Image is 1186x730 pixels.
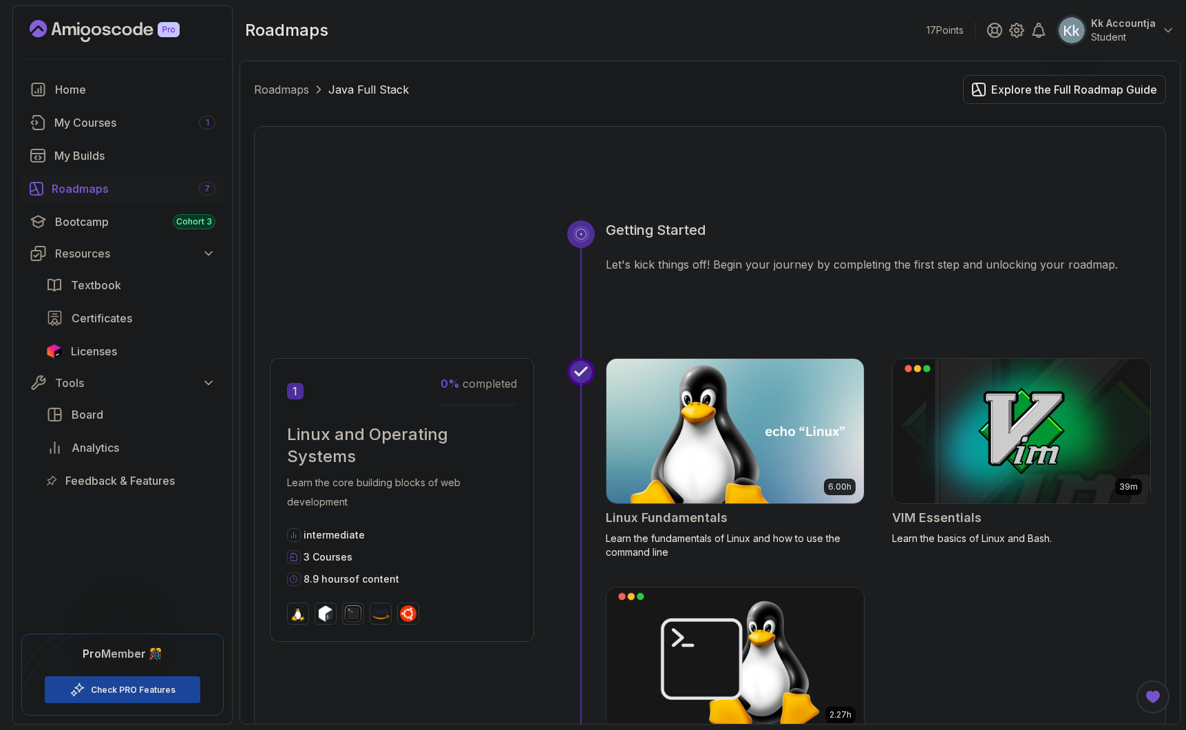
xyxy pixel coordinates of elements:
[44,676,201,704] button: Check PRO Features
[304,528,365,542] p: intermediate
[1119,481,1138,492] p: 39m
[65,472,175,489] span: Feedback & Features
[290,605,306,622] img: linux logo
[38,401,224,428] a: board
[345,605,361,622] img: terminal logo
[400,605,416,622] img: ubuntu logo
[21,371,224,395] button: Tools
[38,467,224,494] a: feedback
[254,81,309,98] a: Roadmaps
[963,75,1166,104] button: Explore the Full Roadmap Guide
[1091,17,1156,30] p: Kk Accountja
[304,551,352,563] span: 3 Courses
[287,383,304,399] span: 1
[304,572,399,586] p: 8.9 hours of content
[46,344,63,358] img: jetbrains icon
[21,142,224,169] a: builds
[204,183,210,194] span: 7
[72,310,132,326] span: Certificates
[828,481,851,492] p: 6.00h
[55,213,215,230] div: Bootcamp
[926,23,964,37] p: 17 Points
[892,508,982,528] h2: VIM Essentials
[606,508,728,528] h2: Linux Fundamentals
[1101,644,1186,709] iframe: chat widget
[38,271,224,299] a: textbook
[606,256,1151,273] p: Let's kick things off! Begin your journey by completing the first step and unlocking your roadmap.
[38,304,224,332] a: certificates
[52,180,215,197] div: Roadmaps
[21,109,224,136] a: courses
[287,473,517,512] p: Learn the core building blocks of web development
[606,220,1151,240] h3: Getting Started
[893,359,1150,503] img: VIM Essentials card
[176,216,212,227] span: Cohort 3
[441,377,460,390] span: 0 %
[829,709,851,720] p: 2.27h
[206,117,209,128] span: 1
[54,114,215,131] div: My Courses
[30,20,211,42] a: Landing page
[441,377,517,390] span: completed
[38,337,224,365] a: licenses
[606,532,865,559] p: Learn the fundamentals of Linux and how to use the command line
[1059,17,1085,43] img: user profile image
[71,277,121,293] span: Textbook
[991,81,1157,98] div: Explore the Full Roadmap Guide
[21,76,224,103] a: home
[71,343,117,359] span: Licenses
[287,424,517,468] h2: Linux and Operating Systems
[892,532,1151,545] p: Learn the basics of Linux and Bash.
[606,358,865,559] a: Linux Fundamentals card6.00hLinux FundamentalsLearn the fundamentals of Linux and how to use the ...
[38,434,224,461] a: analytics
[21,241,224,266] button: Resources
[21,208,224,236] a: bootcamp
[372,605,389,622] img: aws logo
[317,605,334,622] img: bash logo
[55,81,215,98] div: Home
[245,19,328,41] h2: roadmaps
[606,359,864,503] img: Linux Fundamentals card
[1058,17,1175,44] button: user profile imageKk AccountjaStudent
[21,175,224,202] a: roadmaps
[1091,30,1156,44] p: Student
[91,685,176,696] a: Check PRO Features
[55,245,215,262] div: Resources
[54,147,215,164] div: My Builds
[55,375,215,391] div: Tools
[72,439,119,456] span: Analytics
[72,406,103,423] span: Board
[328,81,409,98] p: Java Full Stack
[892,358,1151,545] a: VIM Essentials card39mVIM EssentialsLearn the basics of Linux and Bash.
